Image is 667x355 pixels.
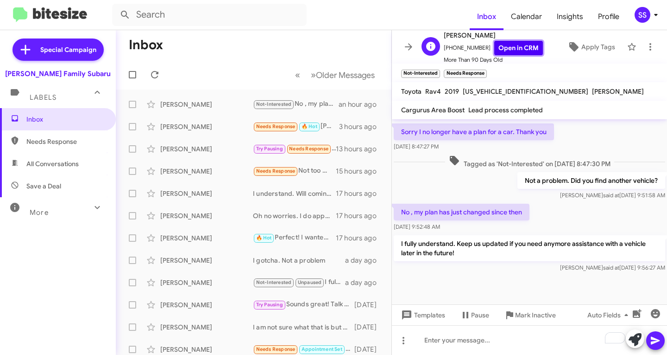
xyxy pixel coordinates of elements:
[253,344,354,355] div: Not going to reschedule at this point. Thank you for reaching out
[470,3,503,30] a: Inbox
[40,45,96,54] span: Special Campaign
[160,278,253,287] div: [PERSON_NAME]
[26,181,61,191] span: Save a Deal
[339,100,384,109] div: an hour ago
[345,256,384,265] div: a day ago
[253,166,336,176] div: Not too much , been busy building a house !!!
[603,192,619,199] span: said at
[26,115,105,124] span: Inbox
[394,143,439,150] span: [DATE] 8:47:27 PM
[160,211,253,220] div: [PERSON_NAME]
[289,65,306,84] button: Previous
[26,159,79,168] span: All Conversations
[592,87,644,96] span: [PERSON_NAME]
[581,39,615,55] span: Apply Tags
[354,300,384,310] div: [DATE]
[253,256,345,265] div: I gotcha. Not a problem
[160,122,253,131] div: [PERSON_NAME]
[295,69,300,81] span: «
[160,100,253,109] div: [PERSON_NAME]
[30,93,57,102] span: Labels
[497,307,563,323] button: Mark Inactive
[336,167,384,176] div: 15 hours ago
[336,233,384,243] div: 17 hours ago
[253,211,336,220] div: Oh no worries. I do appologize. For sure! Let me see what we have!
[253,232,336,243] div: Perfect! I wanted to see what day would work for you to come back in so we can finalize a deal fo...
[517,172,665,189] p: Not a problem. Did you find another vehicle?
[587,307,632,323] span: Auto Fields
[160,300,253,310] div: [PERSON_NAME]
[30,208,49,217] span: More
[311,69,316,81] span: »
[549,3,591,30] span: Insights
[336,189,384,198] div: 17 hours ago
[515,307,556,323] span: Mark Inactive
[253,299,354,310] div: Sounds great! Talk to you then!
[444,70,486,78] small: Needs Response
[453,307,497,323] button: Pause
[289,146,328,152] span: Needs Response
[160,345,253,354] div: [PERSON_NAME]
[635,7,650,23] div: SS
[302,123,317,129] span: 🔥 Hot
[256,168,296,174] span: Needs Response
[256,346,296,352] span: Needs Response
[471,307,489,323] span: Pause
[494,41,543,55] a: Open in CRM
[401,106,465,114] span: Cargurus Area Boost
[463,87,588,96] span: [US_VEHICLE_IDENTIFICATION_NUMBER]
[392,325,667,355] div: To enrich screen reader interactions, please activate Accessibility in Grammarly extension settings
[445,155,614,168] span: Tagged as 'Not-Interested' on [DATE] 8:47:30 PM
[401,70,440,78] small: Not-Interested
[256,101,292,107] span: Not-Interested
[603,264,619,271] span: said at
[160,233,253,243] div: [PERSON_NAME]
[112,4,307,26] input: Search
[13,39,104,61] a: Special Campaign
[354,345,384,354] div: [DATE]
[129,38,163,52] h1: Inbox
[290,65,380,84] nav: Page navigation example
[580,307,639,323] button: Auto Fields
[253,143,336,154] div: Yes it was very good. Very helpful. We are out of town but will be back next week
[256,279,292,285] span: Not-Interested
[394,235,665,261] p: I fully understand. Keep us updated if you need anymore assistance with a vehicle later in the fu...
[302,346,342,352] span: Appointment Set
[160,189,253,198] div: [PERSON_NAME]
[316,70,375,80] span: Older Messages
[253,99,339,110] div: No , my plan has just changed since then
[445,87,459,96] span: 2019
[444,41,543,55] span: [PHONE_NUMBER]
[627,7,657,23] button: SS
[256,235,272,241] span: 🔥 Hot
[392,307,453,323] button: Templates
[160,144,253,154] div: [PERSON_NAME]
[444,30,543,41] span: [PERSON_NAME]
[160,256,253,265] div: [PERSON_NAME]
[253,323,354,332] div: I am not sure what that is but we would love to asssit you!
[298,279,322,285] span: Unpaused
[345,278,384,287] div: a day ago
[336,144,384,154] div: 13 hours ago
[253,121,339,132] div: [PERSON_NAME] and [PERSON_NAME] are asking for our prayers for recovery after [PERSON_NAME]'s sur...
[305,65,380,84] button: Next
[256,146,283,152] span: Try Pausing
[339,122,384,131] div: 3 hours ago
[5,69,111,78] div: [PERSON_NAME] Family Subaru
[468,106,543,114] span: Lead process completed
[253,189,336,198] div: I understand. Will coming back this week?
[503,3,549,30] a: Calendar
[26,137,105,146] span: Needs Response
[354,323,384,332] div: [DATE]
[559,39,623,55] button: Apply Tags
[394,123,554,140] p: Sorry I no longer have a plan for a car. Thank you
[591,3,627,30] a: Profile
[256,123,296,129] span: Needs Response
[560,192,665,199] span: [PERSON_NAME] [DATE] 9:51:58 AM
[256,302,283,308] span: Try Pausing
[160,167,253,176] div: [PERSON_NAME]
[394,223,440,230] span: [DATE] 9:52:48 AM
